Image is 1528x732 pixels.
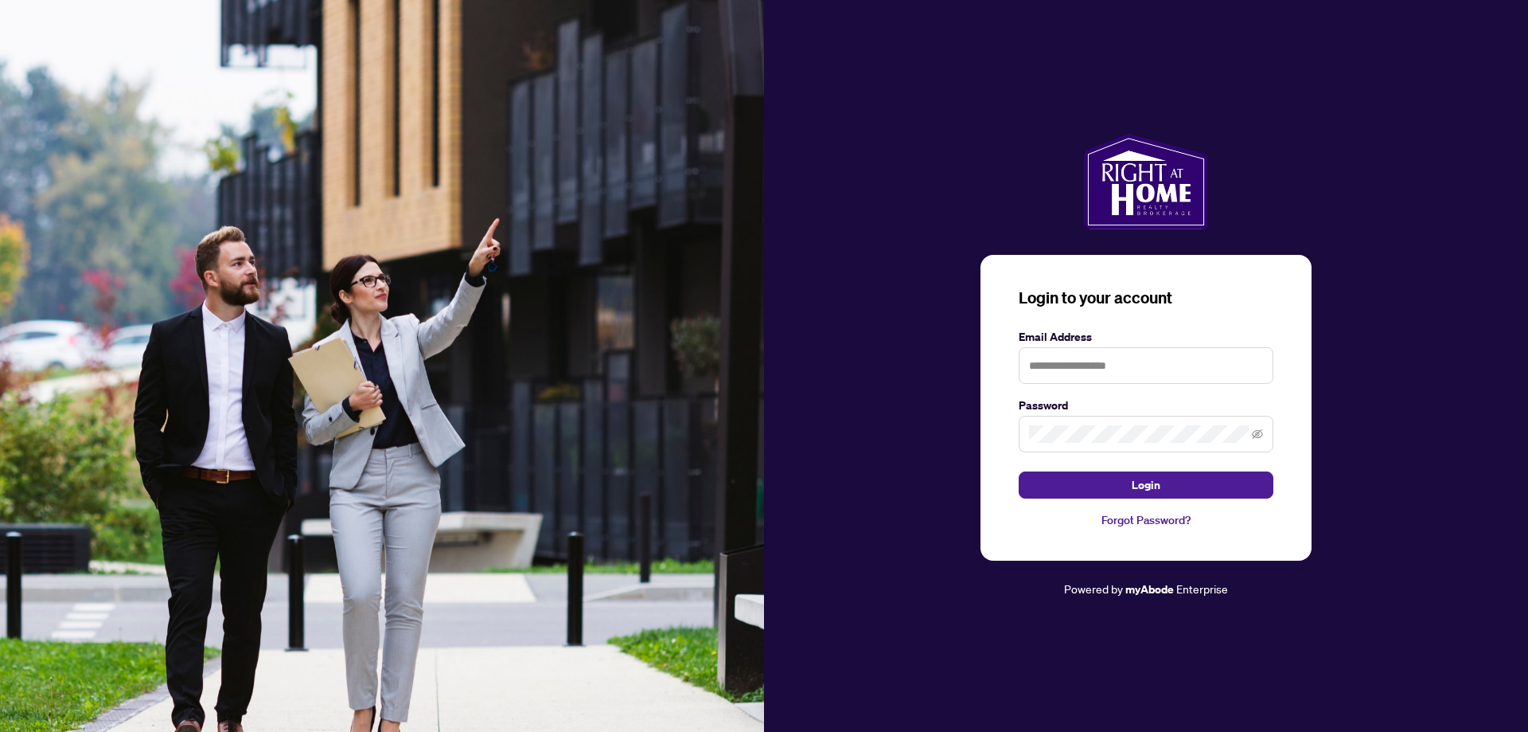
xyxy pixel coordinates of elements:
h3: Login to your account [1019,287,1273,309]
label: Email Address [1019,328,1273,346]
a: myAbode [1125,581,1174,598]
img: ma-logo [1084,134,1207,229]
label: Password [1019,397,1273,414]
a: Forgot Password? [1019,511,1273,529]
span: Powered by [1064,581,1123,596]
button: Login [1019,472,1273,499]
span: Login [1132,472,1160,498]
span: eye-invisible [1252,429,1263,440]
span: Enterprise [1176,581,1228,596]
